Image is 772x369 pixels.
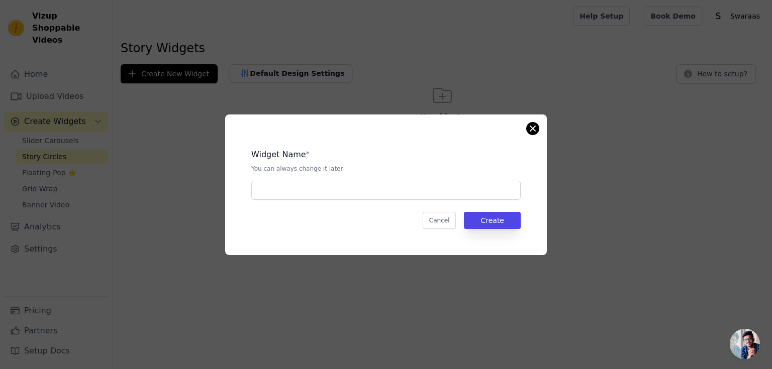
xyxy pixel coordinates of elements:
a: Open chat [730,329,760,359]
button: Close modal [527,122,539,135]
p: You can always change it later [251,165,521,173]
button: Create [464,212,521,229]
legend: Widget Name [251,149,306,161]
button: Cancel [423,212,456,229]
